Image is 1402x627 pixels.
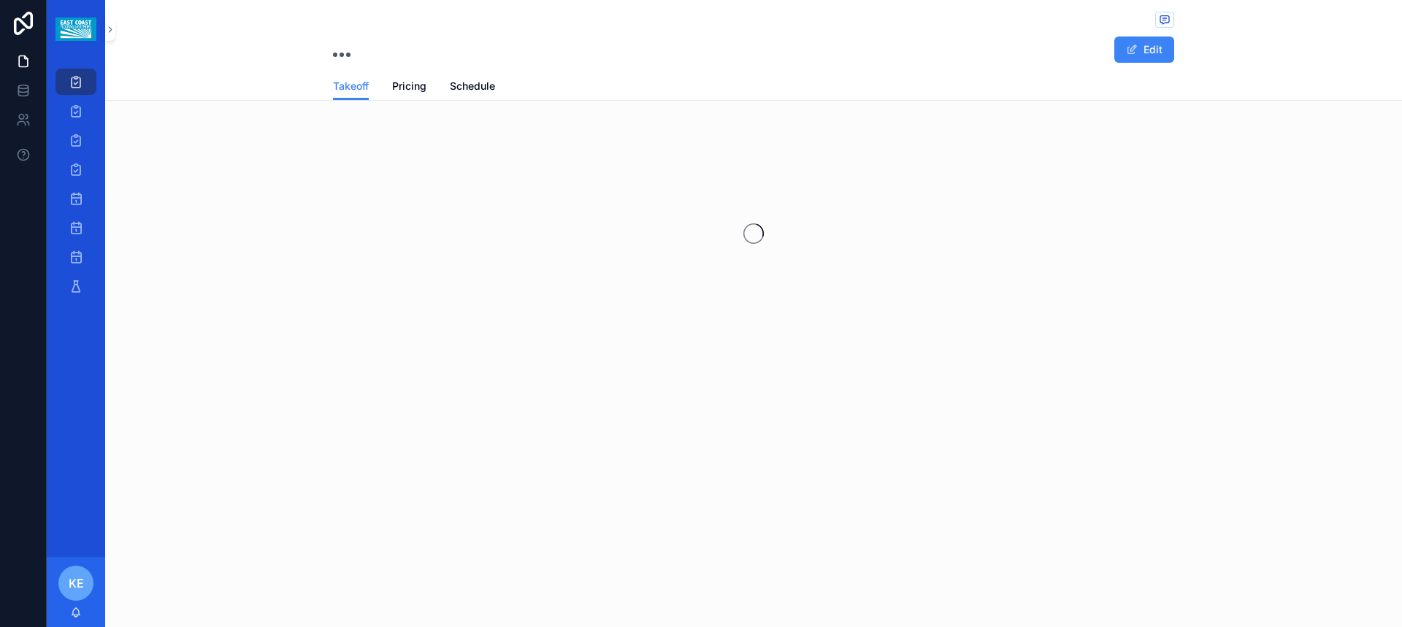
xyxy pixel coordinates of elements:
span: Pricing [392,79,426,93]
div: scrollable content [47,58,105,318]
a: Schedule [450,73,495,102]
span: KE [69,574,84,592]
a: Takeoff [333,73,369,101]
a: Pricing [392,73,426,102]
span: Schedule [450,79,495,93]
button: Edit [1114,36,1174,63]
span: Takeoff [333,79,369,93]
img: App logo [55,18,96,41]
